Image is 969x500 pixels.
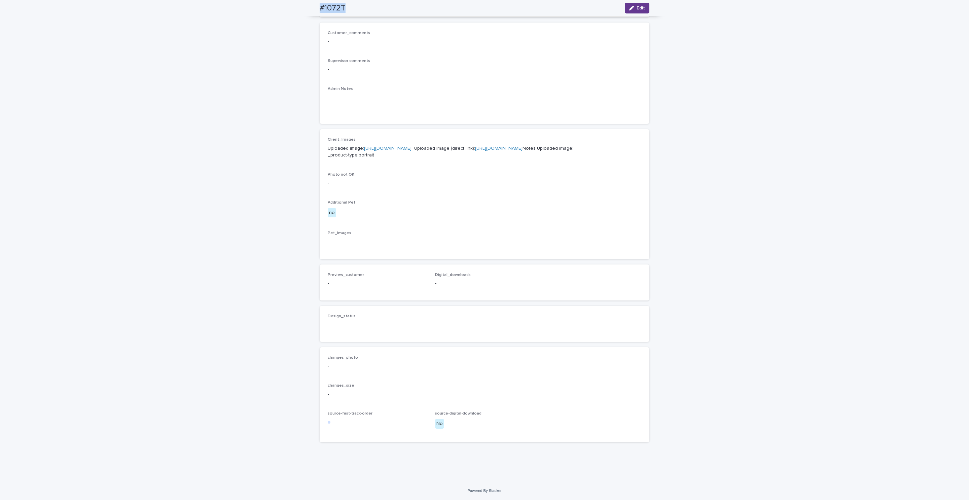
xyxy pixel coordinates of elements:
[364,146,411,151] a: [URL][DOMAIN_NAME]
[435,280,534,287] p: -
[328,138,356,142] span: Client_Images
[328,59,370,63] span: Supervisor comments
[328,231,351,235] span: Pet_Images
[328,208,336,218] div: no
[328,321,427,328] p: -
[328,180,641,187] p: -
[328,273,364,277] span: Preview_customer
[328,145,641,159] p: Uploaded image: _Uploaded image (direct link): Notes Uploaded image: _product-type:portrait
[435,273,471,277] span: Digital_downloads
[328,412,372,416] span: source-fast-track-order
[328,363,641,370] p: -
[320,3,346,13] h2: #1072T
[328,173,354,177] span: Photo not OK
[328,87,353,91] span: Admin Notes
[328,38,641,45] p: -
[328,31,370,35] span: Customer_comments
[435,419,444,429] div: No
[328,356,358,360] span: changes_photo
[435,412,481,416] span: source-digital-download
[328,66,641,73] p: -
[328,99,641,106] p: -
[475,146,523,151] a: [URL][DOMAIN_NAME]
[637,6,645,10] span: Edit
[328,314,356,318] span: Design_status
[328,280,427,287] p: -
[328,391,641,398] p: -
[328,239,641,246] p: -
[328,384,354,388] span: changes_size
[328,201,355,205] span: Additional Pet
[467,489,501,493] a: Powered By Stacker
[625,3,649,13] button: Edit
